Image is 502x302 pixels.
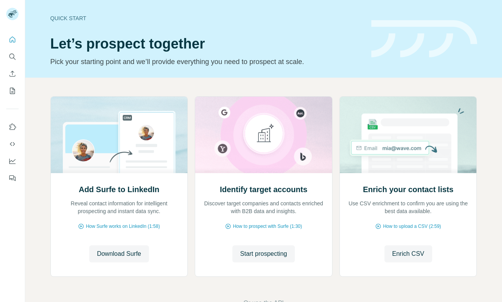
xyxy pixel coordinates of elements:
button: Enrich CSV [6,67,19,81]
p: Reveal contact information for intelligent prospecting and instant data sync. [59,200,180,215]
button: Use Surfe API [6,137,19,151]
img: Identify target accounts [195,97,332,173]
h2: Identify target accounts [220,184,308,195]
button: Download Surfe [89,245,149,262]
span: Enrich CSV [392,249,424,259]
h1: Let’s prospect together [50,36,362,52]
button: My lists [6,84,19,98]
img: Add Surfe to LinkedIn [50,97,188,173]
button: Search [6,50,19,64]
span: How to upload a CSV (2:59) [383,223,441,230]
p: Use CSV enrichment to confirm you are using the best data available. [348,200,469,215]
span: Start prospecting [240,249,287,259]
h2: Enrich your contact lists [363,184,453,195]
button: Dashboard [6,154,19,168]
span: Download Surfe [97,249,141,259]
button: Feedback [6,171,19,185]
button: Quick start [6,33,19,47]
button: Use Surfe on LinkedIn [6,120,19,134]
button: Enrich CSV [384,245,432,262]
div: Quick start [50,14,362,22]
p: Pick your starting point and we’ll provide everything you need to prospect at scale. [50,56,362,67]
span: How to prospect with Surfe (1:30) [233,223,302,230]
button: Start prospecting [232,245,295,262]
img: banner [371,20,477,58]
span: How Surfe works on LinkedIn (1:58) [86,223,160,230]
h2: Add Surfe to LinkedIn [79,184,159,195]
img: Enrich your contact lists [339,97,477,173]
p: Discover target companies and contacts enriched with B2B data and insights. [203,200,324,215]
